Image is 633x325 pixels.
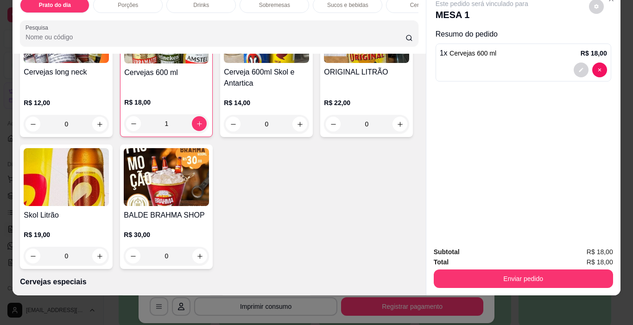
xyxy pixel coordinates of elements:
p: R$ 18,00 [581,49,607,58]
span: Cervejas 600 ml [449,50,496,57]
p: R$ 12,00 [24,98,109,107]
button: decrease-product-quantity [592,62,607,77]
button: increase-product-quantity [92,117,107,131]
strong: Subtotal [434,248,460,256]
h4: Cervejas 600 ml [124,67,209,78]
h4: Cerveja 600ml Skol e Antartica [224,67,309,89]
button: decrease-product-quantity [226,117,241,131]
p: R$ 14,00 [224,98,309,107]
h4: Skol Litrão [24,210,109,221]
p: Sucos e bebidas [327,1,368,9]
p: Porções [118,1,138,9]
span: R$ 18,00 [587,257,613,267]
p: Resumo do pedido [436,29,611,40]
button: decrease-product-quantity [126,116,141,131]
button: decrease-product-quantity [25,249,40,263]
p: MESA 1 [436,8,528,21]
button: increase-product-quantity [292,117,307,131]
img: product-image [24,148,109,206]
button: decrease-product-quantity [574,62,589,77]
button: decrease-product-quantity [126,249,140,263]
button: increase-product-quantity [192,116,207,131]
p: Sobremesas [259,1,290,9]
button: increase-product-quantity [92,249,107,263]
p: Drinks [193,1,209,9]
label: Pesquisa [25,24,51,31]
p: R$ 30,00 [124,230,209,239]
button: Enviar pedido [434,269,613,288]
p: Cervejas [410,1,432,9]
img: product-image [124,148,209,206]
span: R$ 18,00 [587,247,613,257]
p: R$ 22,00 [324,98,409,107]
p: R$ 19,00 [24,230,109,239]
h4: Cervejas long neck [24,67,109,78]
p: 1 x [440,48,497,59]
button: increase-product-quantity [392,117,407,131]
p: R$ 18,00 [124,98,209,107]
p: Prato do dia [39,1,71,9]
button: increase-product-quantity [192,249,207,263]
strong: Total [434,258,449,266]
h4: BALDE BRAHMA SHOP [124,210,209,221]
button: decrease-product-quantity [25,117,40,131]
button: decrease-product-quantity [326,117,341,131]
p: Cervejas especiais [20,276,418,287]
input: Pesquisa [25,32,405,42]
h4: ORIGINAL LITRÃO [324,67,409,78]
